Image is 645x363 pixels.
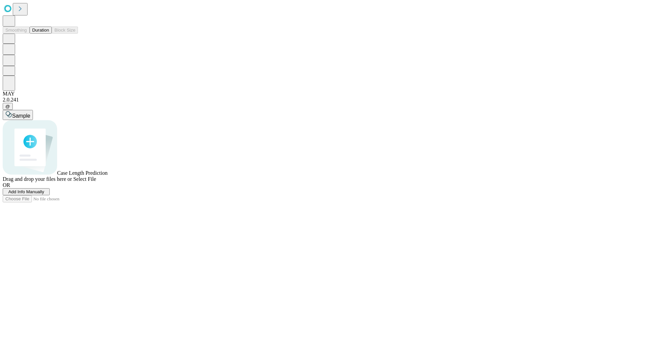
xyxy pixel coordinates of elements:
[3,176,72,182] span: Drag and drop your files here or
[3,182,10,188] span: OR
[3,91,642,97] div: MAY
[3,97,642,103] div: 2.0.241
[3,27,30,34] button: Smoothing
[3,188,50,195] button: Add Info Manually
[57,170,107,176] span: Case Length Prediction
[5,104,10,109] span: @
[3,103,13,110] button: @
[12,113,30,119] span: Sample
[30,27,52,34] button: Duration
[8,189,44,194] span: Add Info Manually
[3,110,33,120] button: Sample
[52,27,78,34] button: Block Size
[73,176,96,182] span: Select File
